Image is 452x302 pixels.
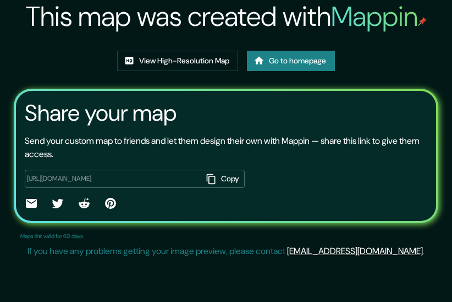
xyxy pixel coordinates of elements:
a: View High-Resolution Map [117,51,238,71]
h3: Share your map [25,100,177,126]
a: [EMAIL_ADDRESS][DOMAIN_NAME] [287,245,423,257]
button: Copy [202,170,245,188]
p: Maps link valid for 60 days. [20,232,84,240]
p: If you have any problems getting your image preview, please contact . [27,245,425,258]
img: mappin-pin [418,17,427,26]
p: Send your custom map to friends and let them design their own with Mappin — share this link to gi... [25,134,427,161]
a: Go to homepage [247,51,335,71]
